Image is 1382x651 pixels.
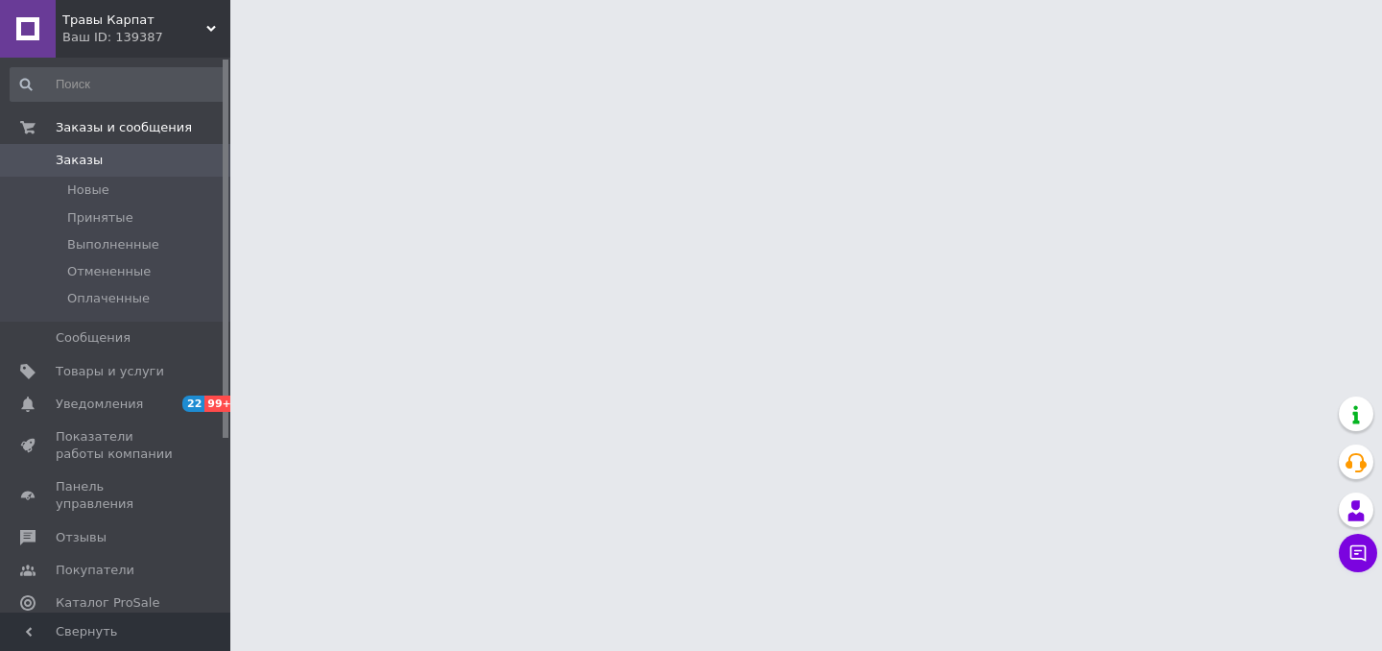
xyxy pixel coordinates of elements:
span: Панель управления [56,478,178,513]
span: Травы Карпат [62,12,206,29]
span: 22 [182,396,204,412]
button: Чат с покупателем [1339,534,1377,572]
span: Покупатели [56,562,134,579]
span: Отмененные [67,263,151,280]
span: Сообщения [56,329,131,347]
span: Показатели работы компании [56,428,178,463]
span: 99+ [204,396,236,412]
span: Заказы и сообщения [56,119,192,136]
input: Поиск [10,67,226,102]
span: Заказы [56,152,103,169]
span: Каталог ProSale [56,594,159,612]
span: Товары и услуги [56,363,164,380]
span: Новые [67,181,109,199]
div: Ваш ID: 139387 [62,29,230,46]
span: Выполненные [67,236,159,253]
span: Уведомления [56,396,143,413]
span: Принятые [67,209,133,227]
span: Отзывы [56,529,107,546]
span: Оплаченные [67,290,150,307]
